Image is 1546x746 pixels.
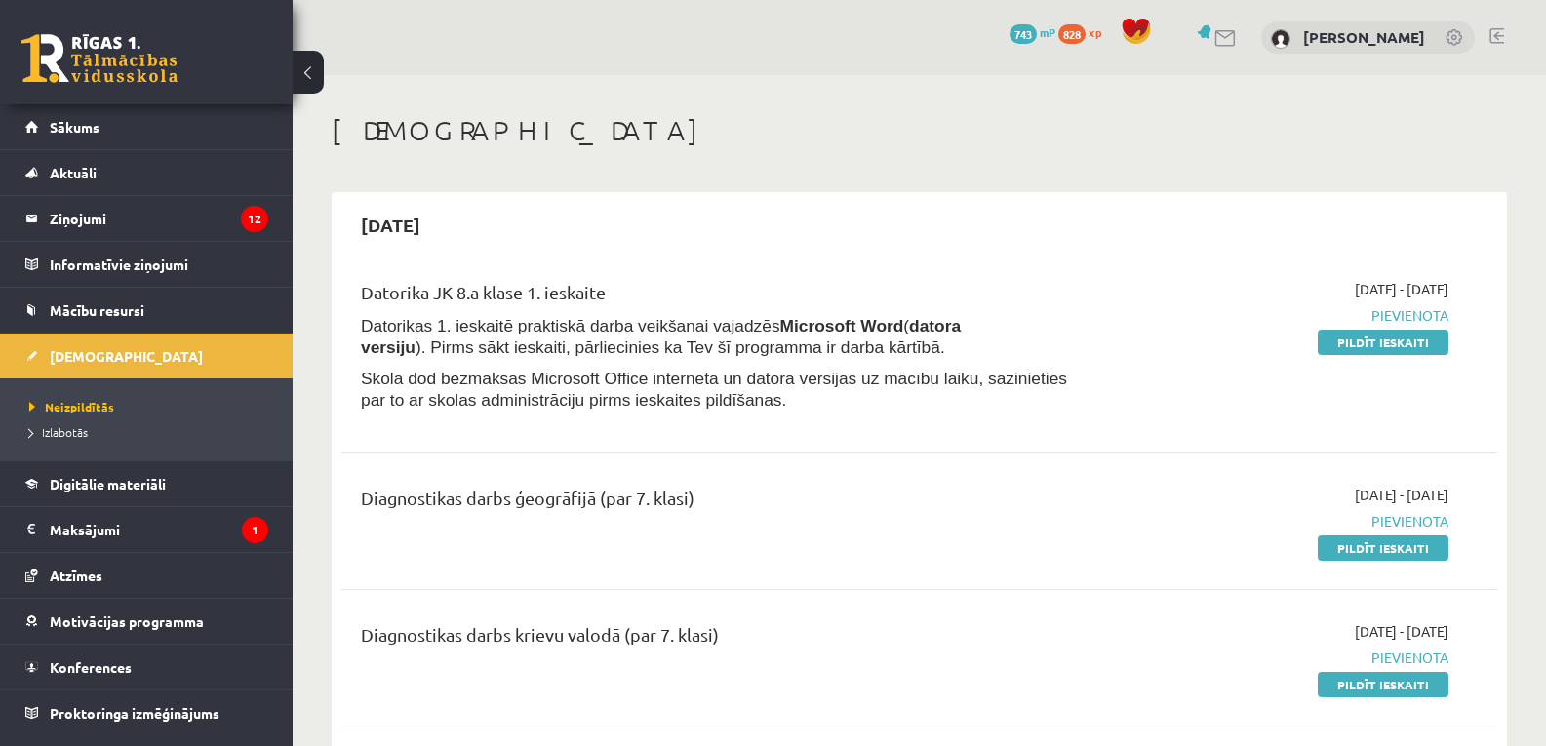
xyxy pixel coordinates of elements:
[50,196,268,241] legend: Ziņojumi
[25,553,268,598] a: Atzīmes
[1318,535,1448,561] a: Pildīt ieskaiti
[1058,24,1111,40] a: 828 xp
[50,301,144,319] span: Mācību resursi
[25,196,268,241] a: Ziņojumi12
[50,507,268,552] legend: Maksājumi
[50,658,132,676] span: Konferences
[50,612,204,630] span: Motivācijas programma
[50,475,166,492] span: Digitālie materiāli
[332,114,1507,147] h1: [DEMOGRAPHIC_DATA]
[25,599,268,644] a: Motivācijas programma
[29,423,273,441] a: Izlabotās
[25,461,268,506] a: Digitālie materiāli
[25,690,268,735] a: Proktoringa izmēģinājums
[361,485,1076,521] div: Diagnostikas darbs ģeogrāfijā (par 7. klasi)
[29,399,114,414] span: Neizpildītās
[25,104,268,149] a: Sākums
[25,334,268,378] a: [DEMOGRAPHIC_DATA]
[241,206,268,232] i: 12
[361,279,1076,315] div: Datorika JK 8.a klase 1. ieskaite
[1318,330,1448,355] a: Pildīt ieskaiti
[21,34,178,83] a: Rīgas 1. Tālmācības vidusskola
[1303,27,1425,47] a: [PERSON_NAME]
[50,118,99,136] span: Sākums
[361,369,1067,410] span: Skola dod bezmaksas Microsoft Office interneta un datora versijas uz mācību laiku, sazinieties pa...
[1105,648,1448,668] span: Pievienota
[1355,621,1448,642] span: [DATE] - [DATE]
[361,621,1076,657] div: Diagnostikas darbs krievu valodā (par 7. klasi)
[25,645,268,689] a: Konferences
[29,424,88,440] span: Izlabotās
[50,242,268,287] legend: Informatīvie ziņojumi
[25,150,268,195] a: Aktuāli
[25,242,268,287] a: Informatīvie ziņojumi
[1105,511,1448,531] span: Pievienota
[1010,24,1055,40] a: 743 mP
[361,316,961,357] b: datora versiju
[25,288,268,333] a: Mācību resursi
[29,398,273,415] a: Neizpildītās
[1271,29,1290,49] img: Alīna Pugačova
[1010,24,1037,44] span: 743
[50,347,203,365] span: [DEMOGRAPHIC_DATA]
[341,202,440,248] h2: [DATE]
[1105,305,1448,326] span: Pievienota
[242,517,268,543] i: 1
[780,316,904,335] b: Microsoft Word
[1058,24,1086,44] span: 828
[50,164,97,181] span: Aktuāli
[1355,279,1448,299] span: [DATE] - [DATE]
[1040,24,1055,40] span: mP
[361,316,961,357] span: Datorikas 1. ieskaitē praktiskā darba veikšanai vajadzēs ( ). Pirms sākt ieskaiti, pārliecinies k...
[50,704,219,722] span: Proktoringa izmēģinājums
[1089,24,1101,40] span: xp
[25,507,268,552] a: Maksājumi1
[50,567,102,584] span: Atzīmes
[1318,672,1448,697] a: Pildīt ieskaiti
[1355,485,1448,505] span: [DATE] - [DATE]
